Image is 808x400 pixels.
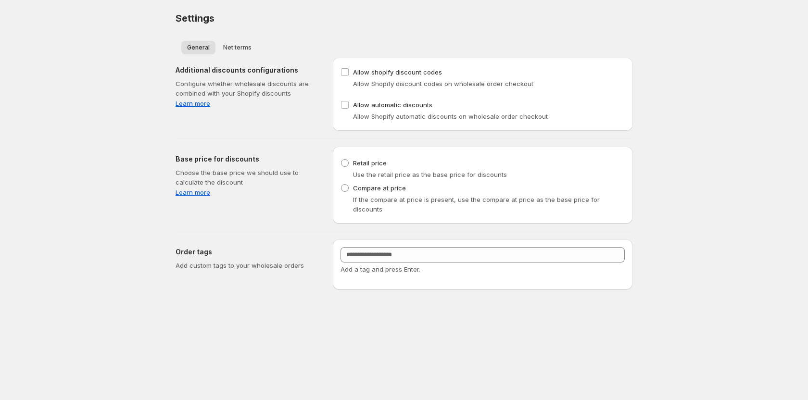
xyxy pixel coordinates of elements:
p: Add custom tags to your wholesale orders [176,261,317,270]
a: Learn more [176,187,317,197]
a: Learn more [176,99,317,108]
p: Configure whether wholesale discounts are combined with your Shopify discounts [176,79,317,98]
span: Retail price [353,159,387,167]
span: General [187,44,210,51]
h2: Order tags [176,247,317,257]
span: Allow Shopify automatic discounts on wholesale order checkout [353,112,548,120]
span: Net terms [223,44,252,51]
h2: Base price for discounts [176,154,317,164]
span: If the compare at price is present, use the compare at price as the base price for discounts [353,196,600,213]
span: Add a tag and press Enter. [341,265,420,273]
p: Choose the base price we should use to calculate the discount [176,168,317,187]
span: Allow Shopify discount codes on wholesale order checkout [353,80,533,87]
h2: Additional discounts configurations [176,65,317,75]
span: Allow shopify discount codes [353,68,442,76]
span: Compare at price [353,184,406,192]
span: Settings [176,12,214,24]
span: Use the retail price as the base price for discounts [353,171,507,178]
span: Allow automatic discounts [353,101,432,109]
